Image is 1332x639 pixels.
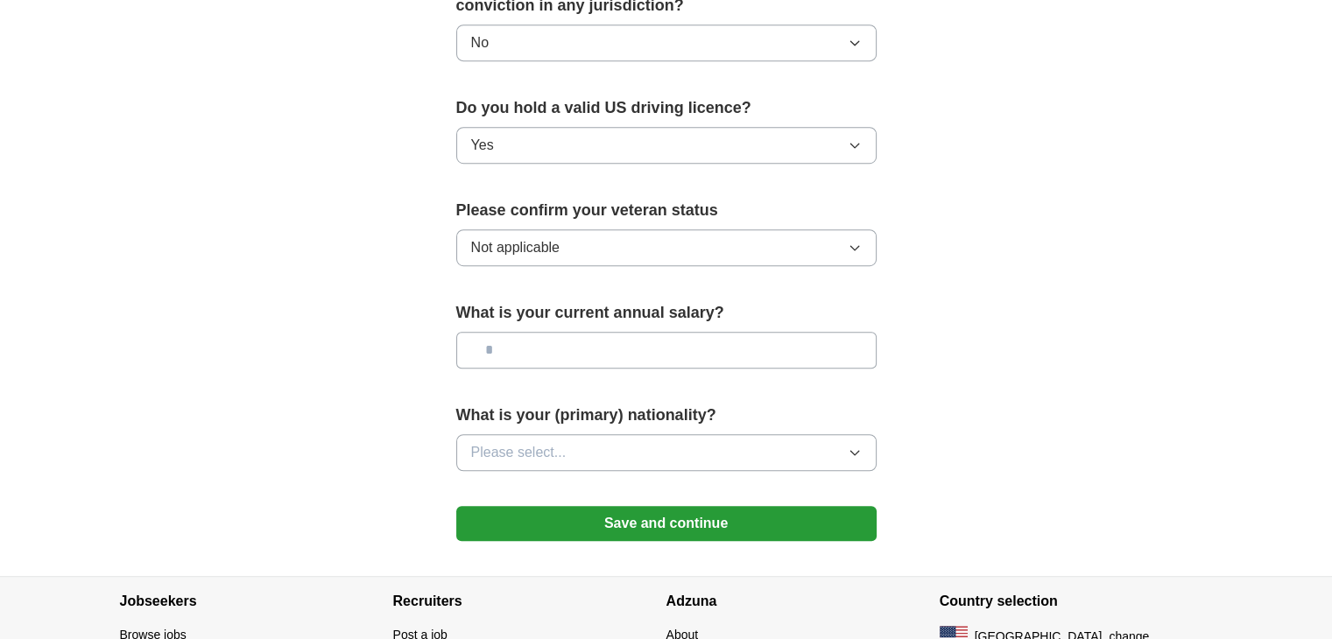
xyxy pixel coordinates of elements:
[456,506,877,541] button: Save and continue
[456,25,877,61] button: No
[456,199,877,222] label: Please confirm your veteran status
[456,404,877,427] label: What is your (primary) nationality?
[456,229,877,266] button: Not applicable
[471,32,489,53] span: No
[471,237,560,258] span: Not applicable
[456,434,877,471] button: Please select...
[471,442,567,463] span: Please select...
[471,135,494,156] span: Yes
[456,301,877,325] label: What is your current annual salary?
[456,127,877,164] button: Yes
[940,577,1213,626] h4: Country selection
[456,96,877,120] label: Do you hold a valid US driving licence?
